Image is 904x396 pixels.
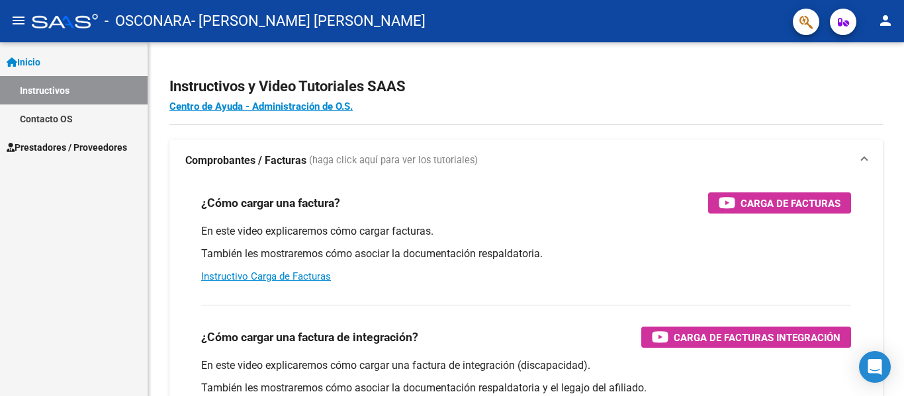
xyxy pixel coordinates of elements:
[741,195,840,212] span: Carga de Facturas
[859,351,891,383] div: Open Intercom Messenger
[105,7,191,36] span: - OSCONARA
[201,381,851,395] p: También les mostraremos cómo asociar la documentación respaldatoria y el legajo del afiliado.
[201,358,851,373] p: En este video explicaremos cómo cargar una factura de integración (discapacidad).
[309,153,478,168] span: (haga click aquí para ver los tutoriales)
[674,329,840,346] span: Carga de Facturas Integración
[201,247,851,261] p: También les mostraremos cómo asociar la documentación respaldatoria.
[191,7,426,36] span: - [PERSON_NAME] [PERSON_NAME]
[7,140,127,155] span: Prestadores / Proveedores
[641,327,851,348] button: Carga de Facturas Integración
[201,328,418,346] h3: ¿Cómo cargar una factura de integración?
[201,270,331,282] a: Instructivo Carga de Facturas
[201,194,340,212] h3: ¿Cómo cargar una factura?
[878,13,893,28] mat-icon: person
[708,192,851,214] button: Carga de Facturas
[169,139,883,182] mat-expansion-panel-header: Comprobantes / Facturas (haga click aquí para ver los tutoriales)
[7,55,40,69] span: Inicio
[201,224,851,239] p: En este video explicaremos cómo cargar facturas.
[169,100,353,112] a: Centro de Ayuda - Administración de O.S.
[11,13,26,28] mat-icon: menu
[185,153,306,168] strong: Comprobantes / Facturas
[169,74,883,99] h2: Instructivos y Video Tutoriales SAAS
